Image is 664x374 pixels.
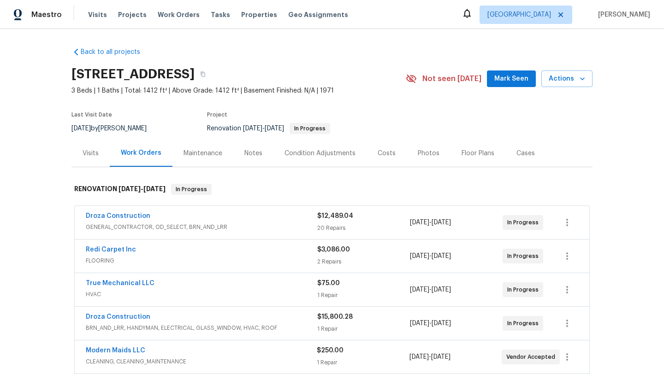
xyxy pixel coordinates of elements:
[431,354,451,360] span: [DATE]
[317,347,344,354] span: $250.00
[86,314,150,320] a: Droza Construction
[317,358,409,367] div: 1 Repair
[243,125,284,132] span: -
[507,251,542,261] span: In Progress
[31,10,62,19] span: Maestro
[158,10,200,19] span: Work Orders
[317,246,350,253] span: $3,086.00
[317,291,410,300] div: 1 Repair
[487,70,536,88] button: Mark Seen
[506,352,559,362] span: Vendor Accepted
[317,314,353,320] span: $15,800.28
[119,186,166,192] span: -
[86,357,317,366] span: CLEANING, CLEANING_MAINTENANCE
[71,86,406,95] span: 3 Beds | 1 Baths | Total: 1412 ft² | Above Grade: 1412 ft² | Basement Finished: N/A | 1971
[317,213,353,219] span: $12,489.04
[410,219,429,226] span: [DATE]
[410,320,429,327] span: [DATE]
[594,10,650,19] span: [PERSON_NAME]
[516,149,535,158] div: Cases
[410,251,451,261] span: -
[86,246,136,253] a: Redi Carpet Inc
[317,257,410,266] div: 2 Repairs
[119,186,141,192] span: [DATE]
[86,222,317,232] span: GENERAL_CONTRACTOR, OD_SELECT, BRN_AND_LRR
[211,12,230,18] span: Tasks
[71,123,158,134] div: by [PERSON_NAME]
[265,125,284,132] span: [DATE]
[241,10,277,19] span: Properties
[410,285,451,294] span: -
[507,285,542,294] span: In Progress
[507,218,542,227] span: In Progress
[86,280,154,286] a: True Mechanical LLC
[432,219,451,226] span: [DATE]
[541,70,593,88] button: Actions
[285,149,356,158] div: Condition Adjustments
[494,73,528,85] span: Mark Seen
[317,223,410,233] div: 20 Repairs
[71,70,195,79] h2: [STREET_ADDRESS]
[71,175,593,204] div: RENOVATION [DATE]-[DATE]In Progress
[172,185,211,194] span: In Progress
[410,218,451,227] span: -
[184,149,222,158] div: Maintenance
[207,125,330,132] span: Renovation
[86,347,145,354] a: Modern Maids LLC
[243,125,262,132] span: [DATE]
[88,10,107,19] span: Visits
[432,253,451,259] span: [DATE]
[462,149,494,158] div: Floor Plans
[86,323,317,333] span: BRN_AND_LRR, HANDYMAN, ELECTRICAL, GLASS_WINDOW, HVAC, ROOF
[86,256,317,265] span: FLOORING
[288,10,348,19] span: Geo Assignments
[86,213,150,219] a: Droza Construction
[74,184,166,195] h6: RENOVATION
[317,280,340,286] span: $75.00
[549,73,585,85] span: Actions
[71,47,160,57] a: Back to all projects
[418,149,439,158] div: Photos
[86,290,317,299] span: HVAC
[290,126,329,131] span: In Progress
[121,148,161,158] div: Work Orders
[432,320,451,327] span: [DATE]
[71,125,91,132] span: [DATE]
[195,66,211,82] button: Copy Address
[432,286,451,293] span: [DATE]
[409,352,451,362] span: -
[378,149,396,158] div: Costs
[244,149,262,158] div: Notes
[410,253,429,259] span: [DATE]
[118,10,147,19] span: Projects
[143,186,166,192] span: [DATE]
[207,112,227,117] span: Project
[422,74,481,83] span: Not seen [DATE]
[487,10,551,19] span: [GEOGRAPHIC_DATA]
[410,319,451,328] span: -
[71,112,112,117] span: Last Visit Date
[83,149,99,158] div: Visits
[409,354,429,360] span: [DATE]
[410,286,429,293] span: [DATE]
[507,319,542,328] span: In Progress
[317,324,410,333] div: 1 Repair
